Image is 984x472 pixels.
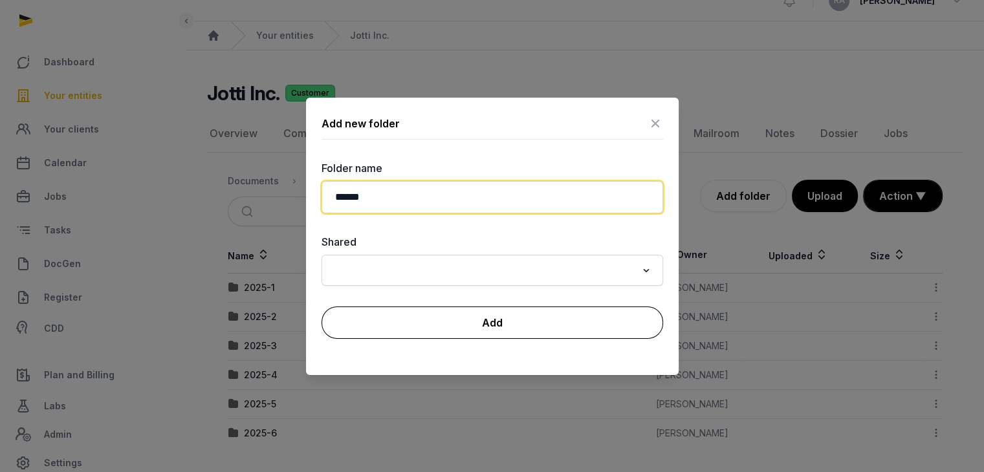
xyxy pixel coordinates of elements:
div: Search for option [328,259,657,282]
button: Add [322,306,663,339]
div: Add new folder [322,116,400,131]
input: Search for option [329,261,637,279]
label: Folder name [322,160,663,176]
label: Shared [322,234,663,250]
